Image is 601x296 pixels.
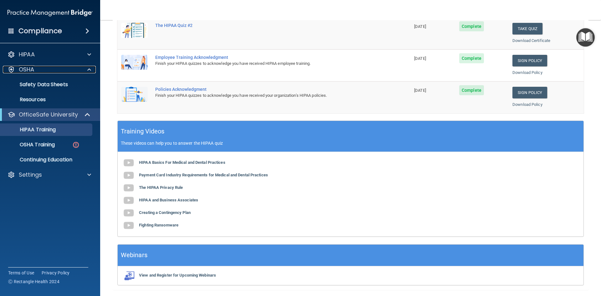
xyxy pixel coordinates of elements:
span: Complete [459,85,484,95]
p: OSHA [19,66,34,73]
img: gray_youtube_icon.38fcd6cc.png [122,157,135,169]
a: Download Certificate [512,38,550,43]
span: [DATE] [414,56,426,61]
a: Download Policy [512,102,542,107]
b: Fighting Ransomware [139,223,178,227]
img: webinarIcon.c7ebbf15.png [122,271,135,280]
h5: Training Videos [121,126,165,137]
b: The HIPAA Privacy Rule [139,185,183,190]
span: Complete [459,53,484,63]
p: OfficeSafe University [19,111,78,118]
p: HIPAA Training [4,127,56,133]
a: OSHA [8,66,91,73]
span: [DATE] [414,24,426,29]
div: The HIPAA Quiz #2 [155,23,379,28]
p: HIPAA [19,51,35,58]
a: Download Policy [512,70,542,75]
span: Ⓒ Rectangle Health 2024 [8,278,59,285]
b: View and Register for Upcoming Webinars [139,273,216,278]
button: Take Quiz [512,23,542,34]
h4: Compliance [18,27,62,35]
a: OfficeSafe University [8,111,91,118]
a: HIPAA [8,51,91,58]
img: gray_youtube_icon.38fcd6cc.png [122,169,135,182]
img: gray_youtube_icon.38fcd6cc.png [122,219,135,232]
b: Creating a Contingency Plan [139,210,191,215]
img: gray_youtube_icon.38fcd6cc.png [122,207,135,219]
a: Settings [8,171,91,179]
a: Privacy Policy [42,270,70,276]
img: PMB logo [8,7,93,19]
button: Open Resource Center [576,28,595,47]
p: OSHA Training [4,142,55,148]
div: Policies Acknowledgment [155,87,379,92]
b: HIPAA and Business Associates [139,198,198,202]
h5: Webinars [121,250,147,261]
p: Resources [4,96,90,103]
a: Sign Policy [512,55,547,66]
div: Employee Training Acknowledgment [155,55,379,60]
a: Terms of Use [8,270,34,276]
p: Safety Data Sheets [4,81,90,88]
img: gray_youtube_icon.38fcd6cc.png [122,194,135,207]
img: gray_youtube_icon.38fcd6cc.png [122,182,135,194]
img: danger-circle.6113f641.png [72,141,80,149]
b: HIPAA Basics For Medical and Dental Practices [139,160,225,165]
p: Continuing Education [4,157,90,163]
div: Finish your HIPAA quizzes to acknowledge you have received HIPAA employee training. [155,60,379,67]
span: Complete [459,21,484,31]
p: Settings [19,171,42,179]
p: These videos can help you to answer the HIPAA quiz [121,141,580,146]
b: Payment Card Industry Requirements for Medical and Dental Practices [139,173,268,177]
span: [DATE] [414,88,426,93]
a: Sign Policy [512,87,547,98]
div: Finish your HIPAA quizzes to acknowledge you have received your organization’s HIPAA policies. [155,92,379,99]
